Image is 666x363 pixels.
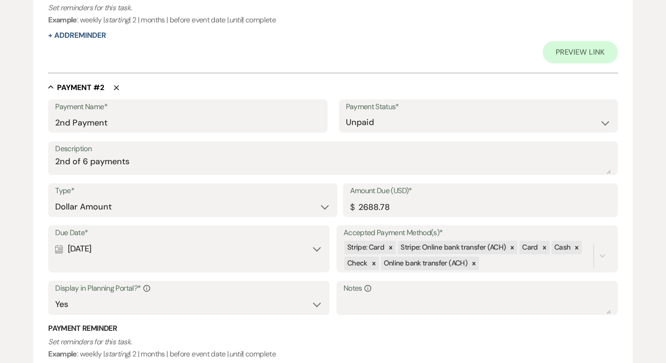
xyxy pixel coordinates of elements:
i: Set reminders for this task. [48,337,131,347]
i: starting [105,349,129,359]
i: until [229,349,243,359]
label: Description [55,142,611,156]
span: Card [522,243,537,252]
i: starting [105,15,129,25]
i: until [229,15,243,25]
button: Payment #2 [48,83,104,92]
span: Stripe: Card [347,243,384,252]
span: Stripe: Online bank transfer (ACH) [401,243,506,252]
label: Payment Status* [346,100,611,114]
a: Preview Link [543,41,618,63]
label: Due Date* [55,226,322,240]
p: : weekly | | 2 | months | before event date | | complete [48,2,618,26]
span: Cash [554,243,570,252]
label: Payment Name* [55,100,320,114]
label: Accepted Payment Method(s)* [344,226,611,240]
label: Amount Due (USD)* [350,184,611,198]
i: Set reminders for this task. [48,3,131,13]
textarea: 2nd of 6 payments [55,155,611,174]
b: Example [48,15,77,25]
p: : weekly | | 2 | months | before event date | | complete [48,336,618,360]
b: Example [48,349,77,359]
label: Display in Planning Portal?* [55,282,322,295]
button: + AddReminder [48,32,106,39]
label: Notes [344,282,611,295]
div: [DATE] [55,240,322,258]
h3: Payment Reminder [48,323,618,334]
h5: Payment # 2 [57,83,104,93]
span: Online bank transfer (ACH) [384,258,467,268]
span: Check [347,258,367,268]
div: $ [350,201,354,214]
label: Type* [55,184,330,198]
